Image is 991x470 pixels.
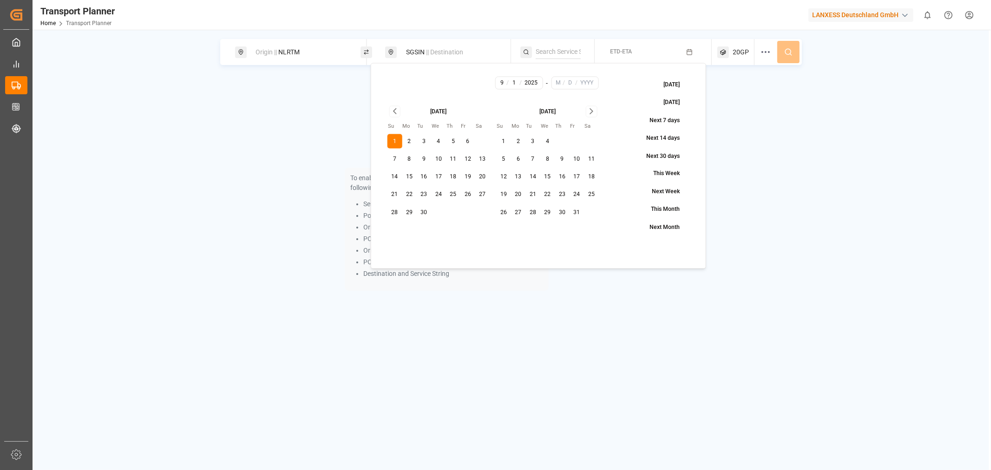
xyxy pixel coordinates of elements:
button: 23 [555,188,570,202]
input: M [553,79,563,87]
button: Go to previous month [389,106,400,117]
span: Origin || [256,48,277,56]
button: 3 [417,134,432,149]
span: || Destination [426,48,463,56]
button: 24 [570,188,584,202]
button: 19 [460,170,475,184]
button: 29 [402,205,417,220]
button: 25 [584,188,599,202]
button: 13 [511,170,526,184]
button: 22 [540,188,555,202]
button: 20 [511,188,526,202]
li: Origin and Destination [363,222,543,232]
th: Sunday [496,122,511,131]
button: Help Center [938,5,959,26]
button: 30 [417,205,432,220]
span: / [563,79,565,87]
p: To enable searching, add ETA, ETD, containerType and one of the following: [350,173,543,193]
th: Tuesday [417,122,432,131]
button: 8 [540,152,555,167]
button: LANXESS Deutschland GmbH [808,6,917,24]
th: Monday [402,122,417,131]
button: 7 [525,152,540,167]
button: 8 [402,152,417,167]
li: POD and Service String [363,257,543,267]
button: 27 [475,188,490,202]
th: Tuesday [525,122,540,131]
button: Next Month [628,220,689,236]
li: Service String [363,199,543,209]
button: 14 [387,170,402,184]
button: 12 [460,152,475,167]
th: Friday [570,122,584,131]
button: 29 [540,205,555,220]
div: SGSIN [400,44,501,61]
li: POL and Service String [363,234,543,244]
button: ETD-ETA [600,43,706,61]
button: 16 [417,170,432,184]
button: 6 [511,152,526,167]
span: / [519,79,522,87]
button: 28 [387,205,402,220]
button: 18 [446,170,461,184]
div: [DATE] [431,107,447,116]
span: ETD-ETA [610,48,632,55]
button: 10 [431,152,446,167]
button: 5 [446,134,461,149]
button: 10 [570,152,584,167]
div: NLRTM [250,44,351,61]
div: - [546,77,548,90]
button: Next 7 days [628,112,689,129]
li: Port Pair [363,211,543,221]
button: show 0 new notifications [917,5,938,26]
span: 20GP [733,47,749,57]
div: [DATE] [539,107,556,116]
button: 1 [387,134,402,149]
input: YYYY [521,79,541,87]
th: Sunday [387,122,402,131]
button: 4 [540,134,555,149]
button: 4 [431,134,446,149]
button: 5 [496,152,511,167]
button: [DATE] [642,94,689,111]
button: [DATE] [642,77,689,93]
button: 16 [555,170,570,184]
button: 25 [446,188,461,202]
input: Search Service String [536,45,581,59]
button: 1 [496,134,511,149]
button: 15 [540,170,555,184]
button: Next Week [630,184,689,200]
button: 30 [555,205,570,220]
button: 11 [446,152,461,167]
button: 11 [584,152,599,167]
button: 20 [475,170,490,184]
button: 31 [570,205,584,220]
input: D [508,79,520,87]
button: 15 [402,170,417,184]
span: / [575,79,578,87]
button: 13 [475,152,490,167]
button: This Week [632,166,689,182]
button: 14 [525,170,540,184]
span: / [506,79,509,87]
div: Transport Planner [40,4,115,18]
button: 26 [460,188,475,202]
th: Wednesday [431,122,446,131]
button: 17 [431,170,446,184]
button: 3 [525,134,540,149]
button: 7 [387,152,402,167]
button: 9 [417,152,432,167]
input: D [564,79,576,87]
div: LANXESS Deutschland GmbH [808,8,913,22]
th: Wednesday [540,122,555,131]
th: Thursday [446,122,461,131]
button: 21 [387,188,402,202]
button: 23 [417,188,432,202]
button: Go to next month [586,106,597,117]
li: Destination and Service String [363,269,543,279]
button: 24 [431,188,446,202]
button: 21 [525,188,540,202]
button: Next 30 days [625,148,689,164]
th: Saturday [584,122,599,131]
a: Home [40,20,56,26]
